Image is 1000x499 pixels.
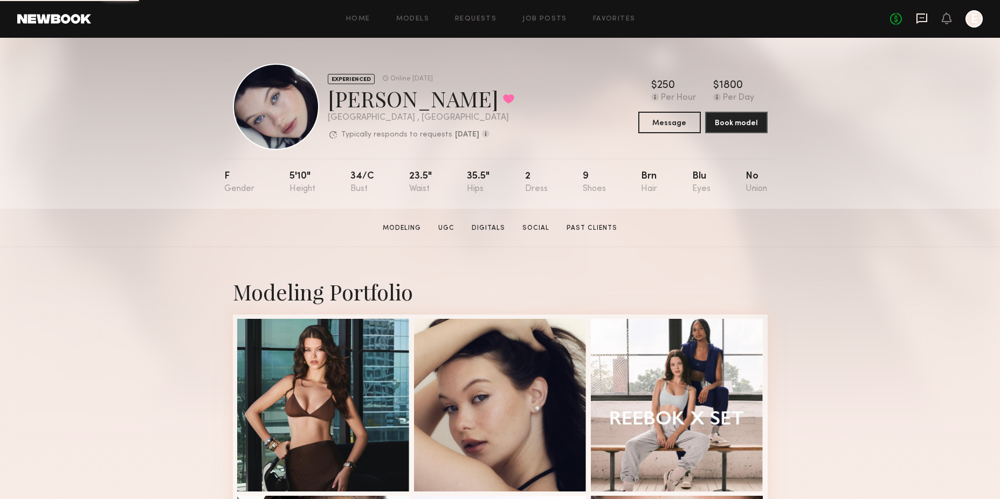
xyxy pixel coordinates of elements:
[455,131,479,139] b: [DATE]
[289,172,315,194] div: 5'10"
[562,223,622,233] a: Past Clients
[328,113,514,122] div: [GEOGRAPHIC_DATA] , [GEOGRAPHIC_DATA]
[328,74,375,84] div: EXPERIENCED
[719,80,743,91] div: 1800
[409,172,432,194] div: 23.5"
[467,172,489,194] div: 35.5"
[651,80,657,91] div: $
[641,172,657,194] div: Brn
[378,223,425,233] a: Modeling
[583,172,606,194] div: 9
[224,172,254,194] div: F
[455,16,496,23] a: Requests
[723,93,754,103] div: Per Day
[638,112,701,133] button: Message
[434,223,459,233] a: UGC
[593,16,636,23] a: Favorites
[396,16,429,23] a: Models
[705,112,768,133] button: Book model
[350,172,374,194] div: 34/c
[661,93,696,103] div: Per Hour
[713,80,719,91] div: $
[390,76,433,83] div: Online [DATE]
[692,172,711,194] div: Blu
[746,172,767,194] div: No
[518,223,554,233] a: Social
[522,16,567,23] a: Job Posts
[233,277,768,306] div: Modeling Portfolio
[328,84,514,113] div: [PERSON_NAME]
[346,16,370,23] a: Home
[467,223,509,233] a: Digitals
[657,80,675,91] div: 250
[341,131,452,139] p: Typically responds to requests
[965,10,983,28] a: E
[525,172,548,194] div: 2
